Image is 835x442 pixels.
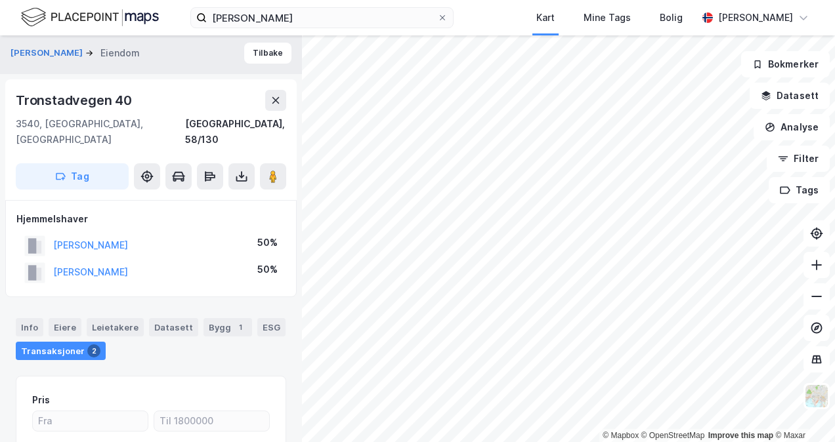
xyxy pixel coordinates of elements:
iframe: Chat Widget [769,379,835,442]
div: 3540, [GEOGRAPHIC_DATA], [GEOGRAPHIC_DATA] [16,116,185,148]
div: Eiendom [100,45,140,61]
input: Fra [33,411,148,431]
div: Datasett [149,318,198,336]
button: Analyse [754,114,830,140]
div: Leietakere [87,318,144,336]
div: ESG [257,318,286,336]
button: Tags [769,177,830,203]
button: Filter [767,146,830,172]
a: Improve this map [708,431,773,440]
button: [PERSON_NAME] [11,47,85,60]
img: logo.f888ab2527a4732fd821a326f86c7f29.svg [21,6,159,29]
div: 50% [257,235,278,251]
div: 2 [87,344,100,357]
div: Info [16,318,43,336]
div: 1 [234,321,247,334]
button: Tilbake [244,43,291,64]
div: Kart [536,10,555,26]
div: Bolig [660,10,683,26]
input: Til 1800000 [154,411,269,431]
div: [PERSON_NAME] [718,10,793,26]
div: Transaksjoner [16,342,106,360]
div: Hjemmelshaver [16,211,286,227]
input: Søk på adresse, matrikkel, gårdeiere, leietakere eller personer [207,8,437,28]
div: Mine Tags [584,10,631,26]
div: Eiere [49,318,81,336]
a: Mapbox [603,431,639,440]
div: Pris [32,392,50,408]
a: OpenStreetMap [641,431,705,440]
button: Bokmerker [741,51,830,77]
div: [GEOGRAPHIC_DATA], 58/130 [185,116,286,148]
button: Tag [16,163,129,190]
div: Kontrollprogram for chat [769,379,835,442]
button: Datasett [750,83,830,109]
div: 50% [257,262,278,277]
div: Tronstadvegen 40 [16,90,135,111]
div: Bygg [203,318,252,336]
